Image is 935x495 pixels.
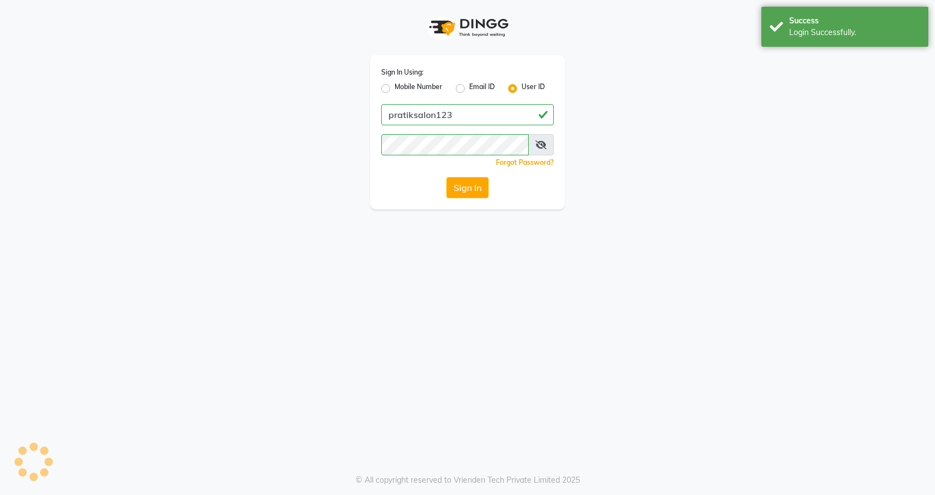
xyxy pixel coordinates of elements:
[395,82,442,95] label: Mobile Number
[469,82,495,95] label: Email ID
[789,27,920,38] div: Login Successfully.
[446,177,489,198] button: Sign In
[423,11,512,44] img: logo1.svg
[789,15,920,27] div: Success
[496,158,554,166] a: Forgot Password?
[381,67,424,77] label: Sign In Using:
[381,134,529,155] input: Username
[381,104,554,125] input: Username
[521,82,545,95] label: User ID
